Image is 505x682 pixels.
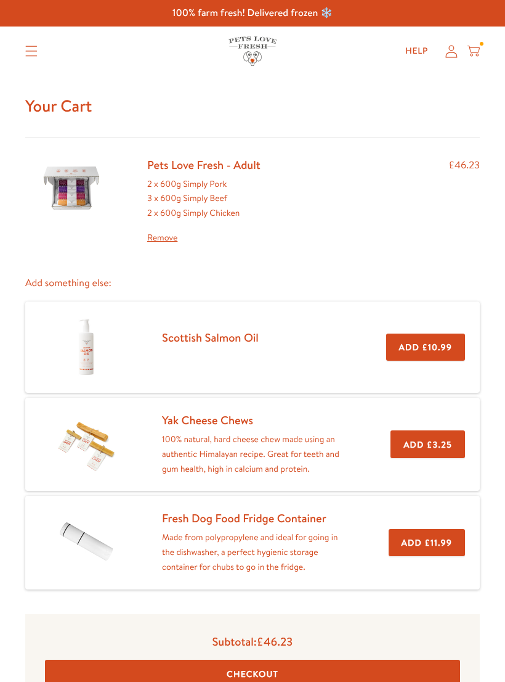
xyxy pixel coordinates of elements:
[389,529,465,557] button: Add £11.99
[25,96,480,117] h1: Your Cart
[55,513,117,572] img: Fresh Dog Food Fridge Container
[162,412,253,428] a: Yak Cheese Chews
[25,275,480,292] p: Add something else:
[147,157,261,173] a: Pets Love Fresh - Adult
[55,414,117,475] img: Yak Cheese Chews
[395,39,438,64] a: Help
[162,530,349,574] p: Made from polypropylene and ideal for going in the dishwasher, a perfect hygienic storage contain...
[448,157,480,245] div: £46.23
[45,634,460,649] p: Subtotal:
[15,36,47,67] summary: Translation missing: en.sections.header.menu
[386,334,465,361] button: Add £10.99
[55,316,117,378] img: Scottish Salmon Oil
[162,510,326,526] a: Fresh Dog Food Fridge Container
[162,432,351,476] p: 100% natural, hard cheese chew made using an authentic Himalayan recipe. Great for teeth and gum ...
[147,177,261,245] div: 2 x 600g Simply Pork 3 x 600g Simply Beef 2 x 600g Simply Chicken
[257,633,293,649] span: £46.23
[228,36,277,65] img: Pets Love Fresh
[162,329,259,345] a: Scottish Salmon Oil
[147,231,261,245] a: Remove
[390,430,465,458] button: Add £3.25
